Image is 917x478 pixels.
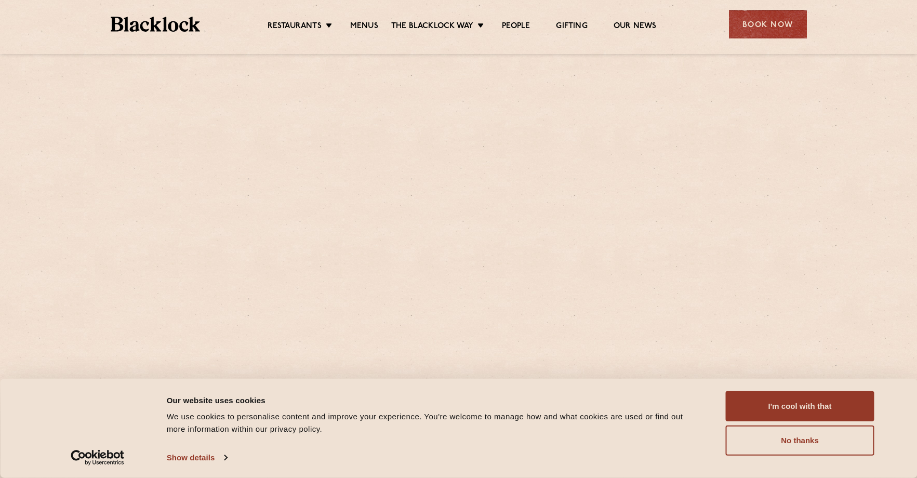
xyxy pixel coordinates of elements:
button: No thanks [726,426,874,456]
button: I'm cool with that [726,391,874,421]
a: Usercentrics Cookiebot - opens in a new window [52,450,143,466]
div: Our website uses cookies [167,394,702,406]
div: Book Now [729,10,807,38]
a: Restaurants [268,21,322,33]
div: We use cookies to personalise content and improve your experience. You're welcome to manage how a... [167,410,702,435]
a: The Blacklock Way [391,21,473,33]
img: BL_Textured_Logo-footer-cropped.svg [111,17,201,32]
a: Menus [350,21,378,33]
a: Our News [614,21,657,33]
a: Show details [167,450,227,466]
a: People [502,21,530,33]
a: Gifting [556,21,587,33]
